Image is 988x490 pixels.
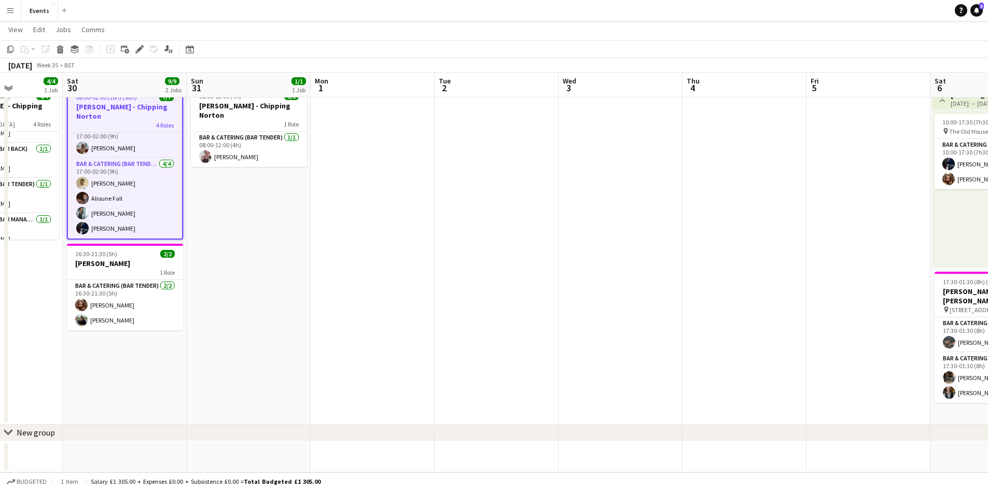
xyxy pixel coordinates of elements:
span: 3 [979,3,984,9]
span: Tue [439,76,451,86]
span: View [8,25,23,34]
span: Fri [811,76,819,86]
span: 2 [437,82,451,94]
span: 1 Role [284,120,299,128]
span: 1 [313,82,328,94]
div: 2 Jobs [165,86,182,94]
span: 1 Role [160,269,175,276]
span: 16:30-21:30 (5h) [75,250,117,258]
span: The Old House [949,128,988,135]
span: Sun [191,76,203,86]
app-card-role: Bar & Catering (Bar Tender)4/417:00-02:00 (9h)[PERSON_NAME]Alioune Fall[PERSON_NAME][PERSON_NAME] [68,158,182,239]
span: Budgeted [17,478,47,485]
span: Comms [81,25,105,34]
span: 6 [933,82,946,94]
span: 31 [189,82,203,94]
span: 4 Roles [33,120,51,128]
span: 4/4 [44,77,58,85]
app-card-role: Bar & Catering (Bar Back)1/117:00-02:00 (9h)[PERSON_NAME] [68,123,182,158]
span: 5 [809,82,819,94]
a: Comms [77,23,109,36]
span: Wed [563,76,576,86]
a: Edit [29,23,49,36]
div: [DATE] [8,60,32,71]
button: Budgeted [5,476,48,487]
div: BST [64,61,75,69]
span: 9/9 [165,77,179,85]
span: Jobs [55,25,71,34]
app-card-role: Bar & Catering (Bar Tender)1/108:00-12:00 (4h)[PERSON_NAME] [191,132,307,167]
span: 30 [65,82,78,94]
div: 1 Job [292,86,305,94]
span: 4 Roles [156,121,174,129]
span: Thu [687,76,700,86]
div: New group [17,427,55,438]
app-job-card: 08:00-12:00 (4h)1/1[PERSON_NAME] - Chipping Norton1 RoleBar & Catering (Bar Tender)1/108:00-12:00... [191,86,307,167]
span: Edit [33,25,45,34]
app-job-card: 16:30-21:30 (5h)2/2[PERSON_NAME]1 RoleBar & Catering (Bar Tender)2/216:30-21:30 (5h)[PERSON_NAME]... [67,244,183,330]
span: 4 [685,82,700,94]
span: 1 item [57,478,82,485]
h3: [PERSON_NAME] [67,259,183,268]
a: View [4,23,27,36]
app-job-card: 08:00-02:00 (18h) (Sun)7/7[PERSON_NAME] - Chipping Norton4 RolesBar & Catering (Bar Manager)1/111... [67,86,183,240]
span: 3 [561,82,576,94]
a: 3 [970,4,983,17]
span: Week 35 [34,61,60,69]
span: 2/2 [160,250,175,258]
span: 1/1 [291,77,306,85]
span: Mon [315,76,328,86]
h3: [PERSON_NAME] - Chipping Norton [68,102,182,121]
div: 1 Job [44,86,58,94]
button: Events [21,1,58,21]
span: Total Budgeted £1 305.00 [244,478,321,485]
span: Sat [67,76,78,86]
span: Sat [935,76,946,86]
div: Salary £1 305.00 + Expenses £0.00 + Subsistence £0.00 = [91,478,321,485]
a: Jobs [51,23,75,36]
app-card-role: Bar & Catering (Bar Tender)2/216:30-21:30 (5h)[PERSON_NAME][PERSON_NAME] [67,280,183,330]
h3: [PERSON_NAME] - Chipping Norton [191,101,307,120]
